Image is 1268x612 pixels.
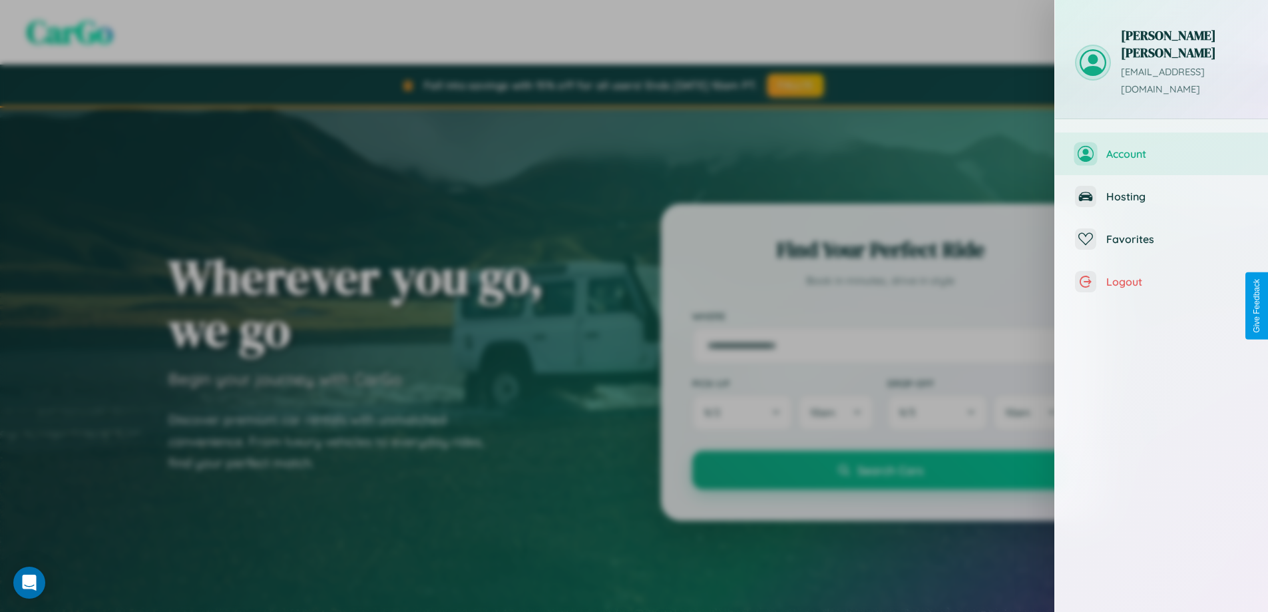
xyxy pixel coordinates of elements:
h3: [PERSON_NAME] [PERSON_NAME] [1121,27,1248,61]
span: Favorites [1106,232,1248,246]
div: Give Feedback [1252,279,1261,333]
button: Favorites [1055,218,1268,260]
span: Logout [1106,275,1248,288]
button: Logout [1055,260,1268,303]
div: Open Intercom Messenger [13,567,45,599]
button: Hosting [1055,175,1268,218]
span: Account [1106,147,1248,160]
button: Account [1055,133,1268,175]
p: [EMAIL_ADDRESS][DOMAIN_NAME] [1121,64,1248,99]
span: Hosting [1106,190,1248,203]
